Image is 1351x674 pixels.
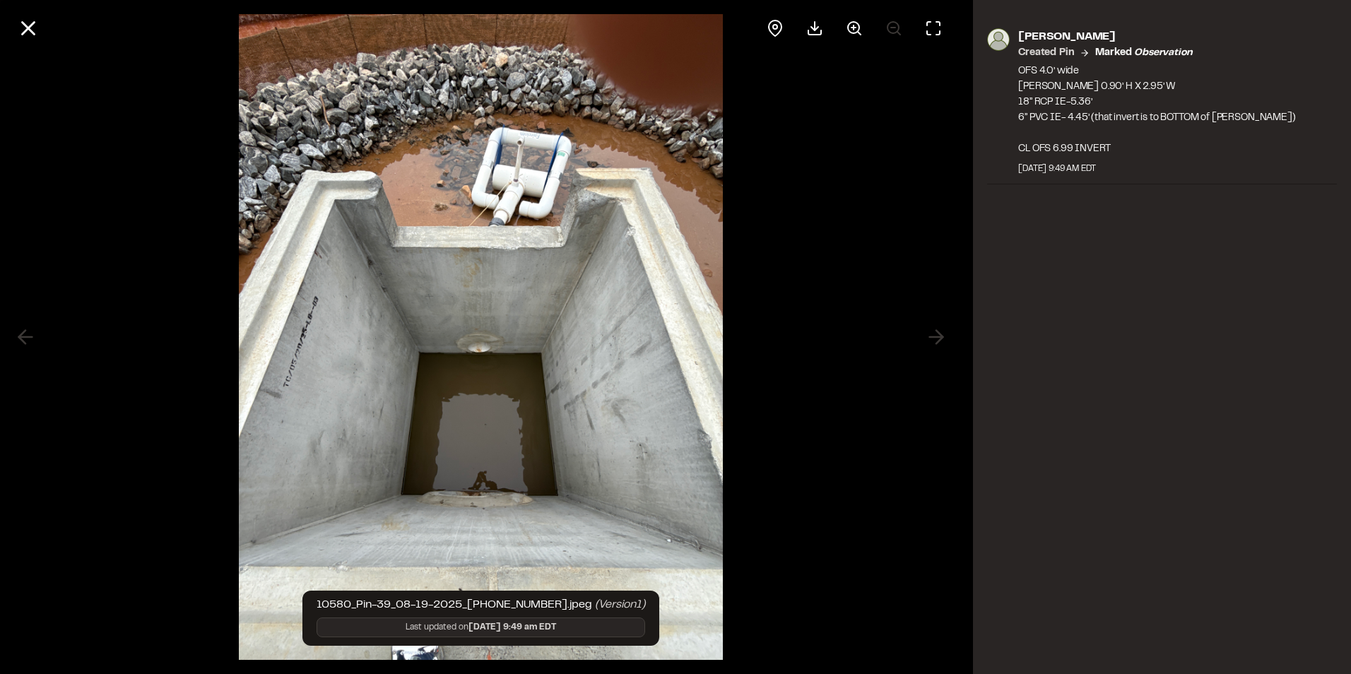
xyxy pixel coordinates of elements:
button: Close modal [11,11,45,45]
button: Toggle Fullscreen [916,11,950,45]
img: photo [987,28,1010,51]
p: Marked [1095,45,1192,61]
div: View pin on map [758,11,792,45]
p: Created Pin [1018,45,1074,61]
div: [DATE] 9:49 AM EDT [1018,162,1295,175]
button: Zoom in [837,11,871,45]
p: OFS 4.0’ wide [PERSON_NAME] 0.90’ H X 2.95’ W 18” RCP IE-5.36’ 6” PVC IE- 4.45’ (that invert is t... [1018,64,1295,157]
em: observation [1134,49,1192,57]
p: [PERSON_NAME] [1018,28,1295,45]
